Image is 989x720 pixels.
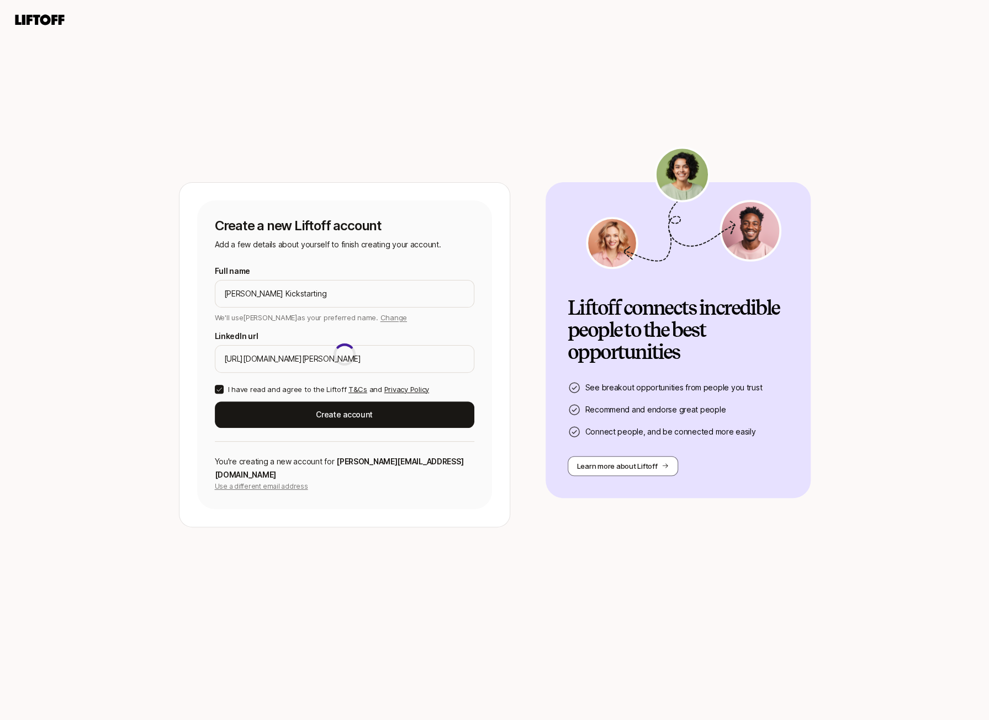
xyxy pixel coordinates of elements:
[584,146,783,269] img: signup-banner
[585,403,726,416] p: Recommend and endorse great people
[585,381,763,394] p: See breakout opportunities from people you trust
[568,456,679,476] button: Learn more about Liftoff
[568,297,789,363] h2: Liftoff connects incredible people to the best opportunities
[585,425,756,438] p: Connect people, and be connected more easily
